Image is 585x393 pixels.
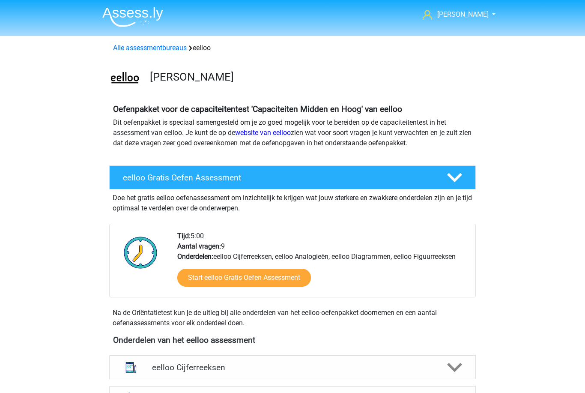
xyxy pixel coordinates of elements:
[177,242,221,250] b: Aantal vragen:
[113,104,402,114] b: Oefenpakket voor de capaciteitentest 'Capaciteiten Midden en Hoog' van eelloo
[113,117,472,148] p: Dit oefenpakket is speciaal samengesteld om je zo goed mogelijk voor te bereiden op de capaciteit...
[109,308,476,328] div: Na de Oriëntatietest kun je de uitleg bij alle onderdelen van het eelloo-oefenpakket doornemen en...
[123,173,433,183] h4: eelloo Gratis Oefen Assessment
[150,70,469,84] h3: [PERSON_NAME]
[177,232,191,240] b: Tijd:
[102,7,163,27] img: Assessly
[177,252,213,261] b: Onderdelen:
[177,269,311,287] a: Start eelloo Gratis Oefen Assessment
[171,231,475,297] div: 5:00 9 eelloo Cijferreeksen, eelloo Analogieën, eelloo Diagrammen, eelloo Figuurreeksen
[152,363,433,372] h4: eelloo Cijferreeksen
[437,10,489,18] span: [PERSON_NAME]
[106,355,479,379] a: cijferreeksen eelloo Cijferreeksen
[120,356,142,378] img: cijferreeksen
[110,43,475,53] div: eelloo
[419,9,489,20] a: [PERSON_NAME]
[119,231,162,274] img: Klok
[113,335,472,345] h4: Onderdelen van het eelloo assessment
[106,165,479,189] a: eelloo Gratis Oefen Assessment
[110,63,140,94] img: eelloo.png
[109,189,476,213] div: Doe het gratis eelloo oefenassessment om inzichtelijk te krijgen wat jouw sterkere en zwakkere on...
[235,129,291,137] a: website van eelloo
[113,44,187,52] a: Alle assessmentbureaus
